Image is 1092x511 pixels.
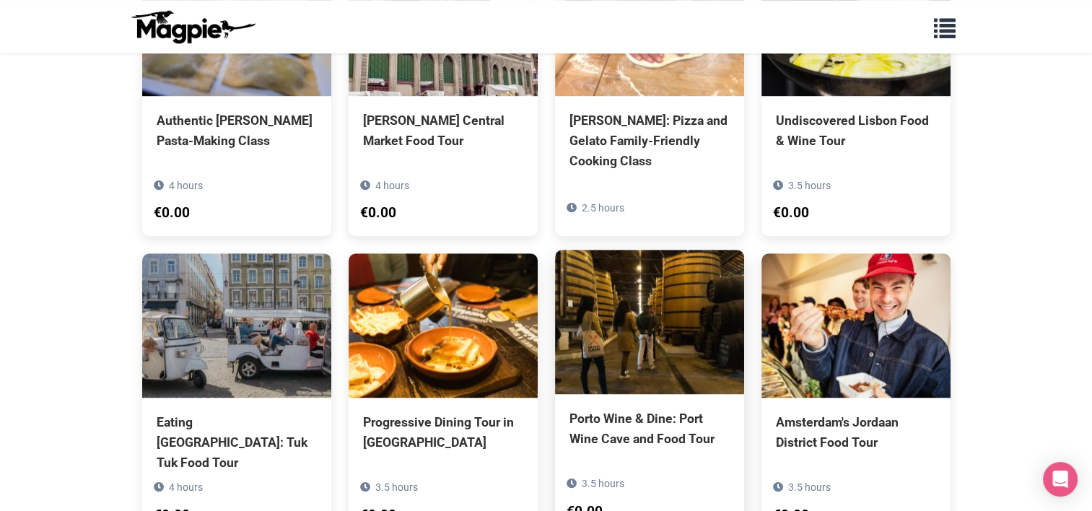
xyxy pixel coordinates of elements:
span: 3.5 hours [788,180,831,191]
div: €0.00 [773,202,809,224]
div: Authentic [PERSON_NAME] Pasta-Making Class [157,110,317,151]
div: [PERSON_NAME] Central Market Food Tour [363,110,523,151]
span: 3.5 hours [375,481,418,493]
span: 2.5 hours [582,202,624,214]
div: [PERSON_NAME]: Pizza and Gelato Family-Friendly Cooking Class [569,110,730,171]
span: 4 hours [169,180,203,191]
span: 3.5 hours [788,481,831,493]
div: €0.00 [360,202,396,224]
span: 4 hours [169,481,203,493]
div: Open Intercom Messenger [1043,462,1078,497]
div: Eating [GEOGRAPHIC_DATA]: Tuk Tuk Food Tour [157,412,317,473]
img: Progressive Dining Tour in Porto [349,253,538,398]
div: €0.00 [154,202,190,224]
div: Undiscovered Lisbon Food & Wine Tour [776,110,936,151]
img: Eating Lisbon: Tuk Tuk Food Tour [142,253,331,398]
div: Porto Wine & Dine: Port Wine Cave and Food Tour [569,409,730,449]
span: 4 hours [375,180,409,191]
img: Amsterdam's Jordaan District Food Tour [761,253,951,398]
div: Amsterdam's Jordaan District Food Tour [776,412,936,453]
img: Porto Wine & Dine: Port Wine Cave and Food Tour [555,250,744,394]
span: 3.5 hours [582,478,624,489]
div: Progressive Dining Tour in [GEOGRAPHIC_DATA] [363,412,523,453]
img: logo-ab69f6fb50320c5b225c76a69d11143b.png [128,9,258,44]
